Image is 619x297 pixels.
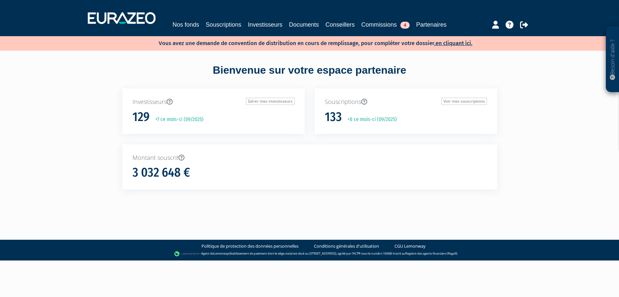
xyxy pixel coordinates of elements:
p: +8 ce mois-ci (09/2025) [343,116,397,123]
a: Lemonway [214,252,229,256]
p: Besoin d'aide ? [609,30,616,89]
img: 1732889491-logotype_eurazeo_blanc_rvb.png [88,12,155,24]
a: Conditions générales d'utilisation [314,243,379,249]
span: 4 [400,22,410,29]
a: Politique de protection des données personnelles [202,243,298,249]
a: Voir mes souscriptions [441,98,487,105]
p: +7 ce mois-ci (09/2025) [151,116,203,123]
a: Gérer mes investisseurs [246,98,295,105]
a: Souscriptions [206,20,241,29]
a: Nos fonds [173,20,199,29]
a: en cliquant ici. [436,40,472,47]
a: Documents [289,20,319,29]
h1: 133 [325,110,342,124]
h1: 3 032 648 € [132,166,190,180]
a: Registre des agents financiers (Regafi) [405,252,457,256]
a: Conseillers [325,20,355,29]
a: Commissions4 [361,20,410,29]
p: Montant souscrit [132,154,487,162]
img: logo-lemonway.png [174,251,200,257]
p: Investisseurs [132,98,295,106]
a: Investisseurs [248,20,282,29]
a: CGU Lemonway [394,243,426,249]
a: Partenaires [416,20,446,29]
div: - Agent de (établissement de paiement dont le siège social est situé au [STREET_ADDRESS], agréé p... [7,251,612,257]
p: Vous avez une demande de convention de distribution en cours de remplissage, pour compléter votre... [140,38,472,47]
p: Souscriptions [325,98,487,106]
div: Bienvenue sur votre espace partenaire [117,63,502,88]
h1: 129 [132,110,150,124]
